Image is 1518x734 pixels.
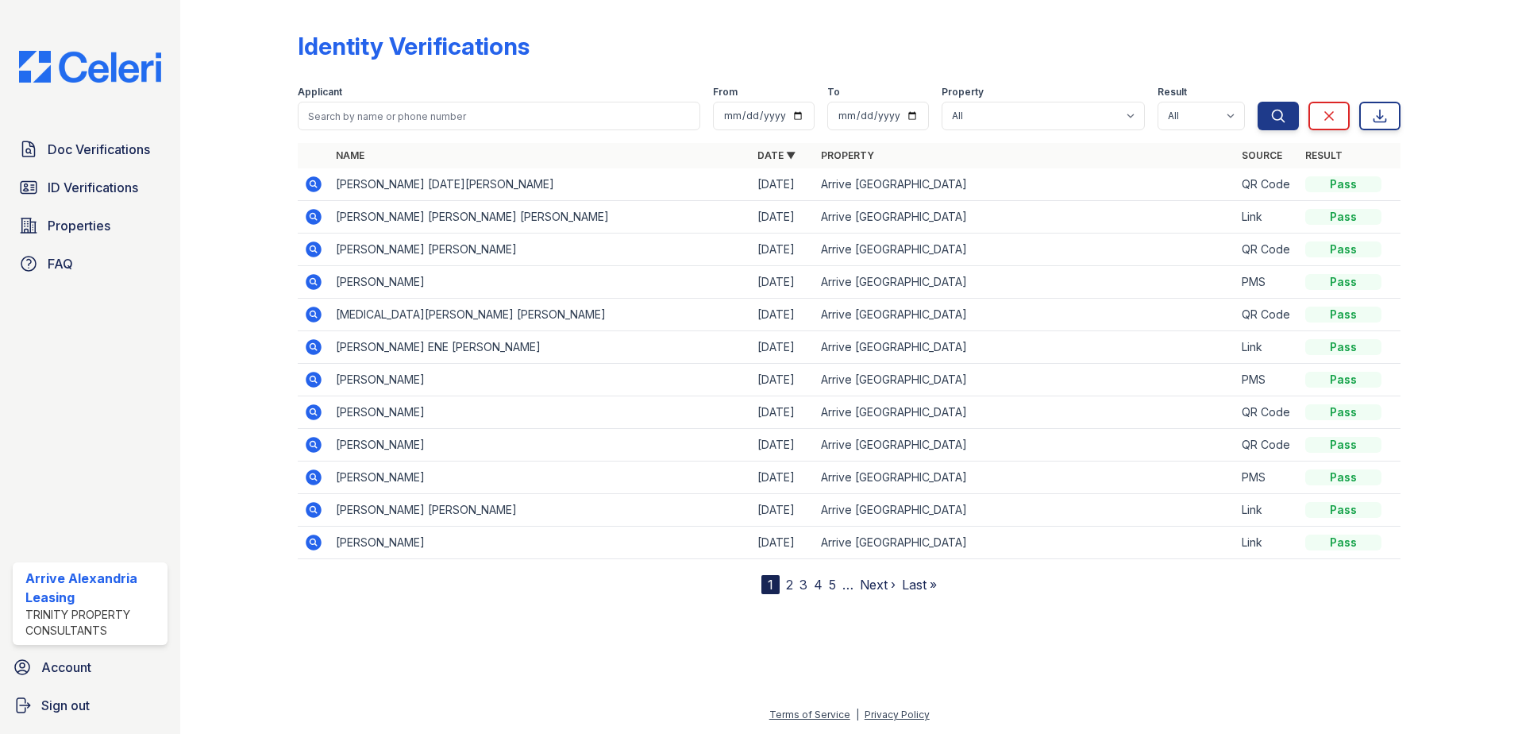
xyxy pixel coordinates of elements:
[815,462,1236,494] td: Arrive [GEOGRAPHIC_DATA]
[6,51,174,83] img: CE_Logo_Blue-a8612792a0a2168367f1c8372b55b34899dd931a85d93a1a3d3e32e68fde9ad4.png
[13,133,168,165] a: Doc Verifications
[751,527,815,559] td: [DATE]
[757,149,796,161] a: Date ▼
[1242,149,1282,161] a: Source
[41,658,91,677] span: Account
[48,140,150,159] span: Doc Verifications
[13,248,168,280] a: FAQ
[1305,209,1381,225] div: Pass
[842,575,853,594] span: …
[769,709,850,720] a: Terms of Service
[761,575,780,594] div: 1
[329,266,751,299] td: [PERSON_NAME]
[1305,372,1381,388] div: Pass
[336,149,364,161] a: Name
[799,577,807,593] a: 3
[814,577,823,593] a: 4
[329,364,751,396] td: [PERSON_NAME]
[751,462,815,494] td: [DATE]
[1235,396,1299,429] td: QR Code
[1235,201,1299,234] td: Link
[815,396,1236,429] td: Arrive [GEOGRAPHIC_DATA]
[25,569,161,607] div: Arrive Alexandria Leasing
[860,577,896,593] a: Next ›
[48,178,138,197] span: ID Verifications
[815,299,1236,331] td: Arrive [GEOGRAPHIC_DATA]
[713,86,738,99] label: From
[751,234,815,266] td: [DATE]
[1305,176,1381,192] div: Pass
[821,149,874,161] a: Property
[1235,266,1299,299] td: PMS
[1235,364,1299,396] td: PMS
[1235,429,1299,462] td: QR Code
[298,86,342,99] label: Applicant
[1235,527,1299,559] td: Link
[815,168,1236,201] td: Arrive [GEOGRAPHIC_DATA]
[329,527,751,559] td: [PERSON_NAME]
[815,429,1236,462] td: Arrive [GEOGRAPHIC_DATA]
[1158,86,1187,99] label: Result
[1305,502,1381,518] div: Pass
[48,216,110,235] span: Properties
[829,577,836,593] a: 5
[41,696,90,715] span: Sign out
[1305,437,1381,453] div: Pass
[25,607,161,639] div: Trinity Property Consultants
[751,494,815,527] td: [DATE]
[815,527,1236,559] td: Arrive [GEOGRAPHIC_DATA]
[48,254,73,273] span: FAQ
[329,234,751,266] td: [PERSON_NAME] [PERSON_NAME]
[1235,234,1299,266] td: QR Code
[1235,299,1299,331] td: QR Code
[751,266,815,299] td: [DATE]
[1305,274,1381,290] div: Pass
[815,364,1236,396] td: Arrive [GEOGRAPHIC_DATA]
[13,172,168,203] a: ID Verifications
[329,168,751,201] td: [PERSON_NAME] [DATE][PERSON_NAME]
[6,690,174,721] a: Sign out
[13,210,168,241] a: Properties
[1305,149,1343,161] a: Result
[1305,404,1381,420] div: Pass
[329,331,751,364] td: [PERSON_NAME] ENE [PERSON_NAME]
[329,462,751,494] td: [PERSON_NAME]
[6,651,174,683] a: Account
[815,331,1236,364] td: Arrive [GEOGRAPHIC_DATA]
[1235,494,1299,527] td: Link
[827,86,840,99] label: To
[815,266,1236,299] td: Arrive [GEOGRAPHIC_DATA]
[815,494,1236,527] td: Arrive [GEOGRAPHIC_DATA]
[751,201,815,234] td: [DATE]
[902,577,937,593] a: Last »
[329,429,751,462] td: [PERSON_NAME]
[1305,535,1381,550] div: Pass
[1305,469,1381,485] div: Pass
[786,577,793,593] a: 2
[1305,241,1381,257] div: Pass
[751,299,815,331] td: [DATE]
[1305,307,1381,323] div: Pass
[329,201,751,234] td: [PERSON_NAME] [PERSON_NAME] [PERSON_NAME]
[751,331,815,364] td: [DATE]
[751,396,815,429] td: [DATE]
[329,396,751,429] td: [PERSON_NAME]
[1235,331,1299,364] td: Link
[1235,168,1299,201] td: QR Code
[856,709,859,720] div: |
[1235,462,1299,494] td: PMS
[298,32,530,60] div: Identity Verifications
[865,709,930,720] a: Privacy Policy
[329,494,751,527] td: [PERSON_NAME] [PERSON_NAME]
[329,299,751,331] td: [MEDICAL_DATA][PERSON_NAME] [PERSON_NAME]
[1305,339,1381,355] div: Pass
[751,429,815,462] td: [DATE]
[815,201,1236,234] td: Arrive [GEOGRAPHIC_DATA]
[298,102,700,130] input: Search by name or phone number
[751,168,815,201] td: [DATE]
[815,234,1236,266] td: Arrive [GEOGRAPHIC_DATA]
[942,86,984,99] label: Property
[751,364,815,396] td: [DATE]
